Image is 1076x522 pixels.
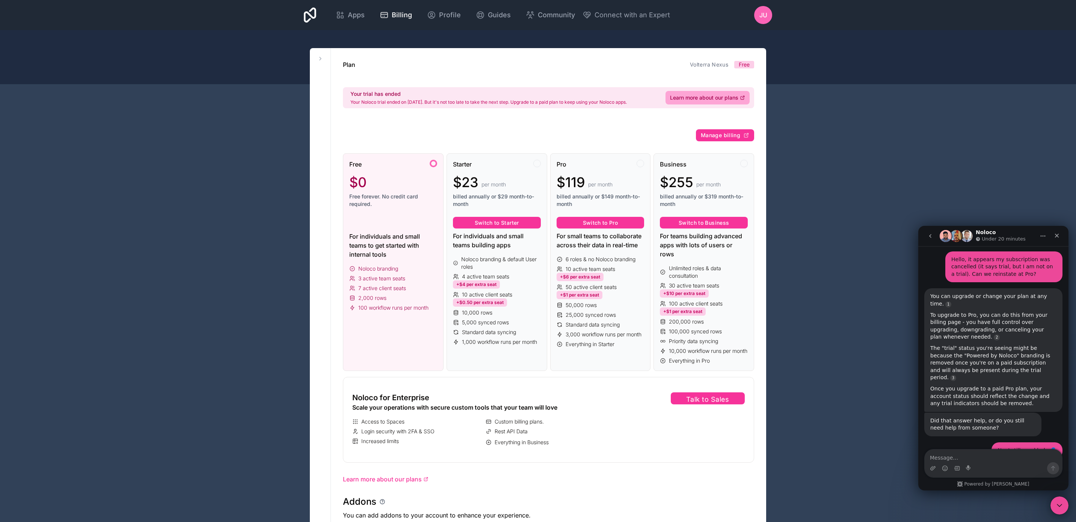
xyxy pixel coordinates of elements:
span: $23 [453,175,478,190]
span: per month [588,181,613,188]
h1: Plan [343,60,355,69]
span: Pro [557,160,566,169]
button: Manage billing [696,129,754,141]
span: Noloco branding [358,265,398,272]
span: 10,000 workflow runs per month [669,347,747,355]
span: 3 active team seats [358,275,405,282]
iframe: Intercom live chat [918,226,1068,490]
span: billed annually or $319 month-to-month [660,193,748,208]
span: Everything in Pro [669,357,710,365]
span: JU [759,11,767,20]
span: Rest API Data [495,428,528,435]
span: Learn more about our plans [670,94,738,101]
div: +$1 per extra seat [660,307,706,316]
span: 100,000 synced rows [669,328,722,335]
span: 10 active client seats [462,291,512,298]
span: Increased limits [361,437,399,445]
span: Free [349,160,362,169]
span: Profile [439,10,461,20]
span: 10,000 rows [462,309,492,316]
a: Guides [470,7,517,23]
div: For small teams to collaborate across their data in real-time [557,231,644,250]
span: Starter [453,160,472,169]
span: $119 [557,175,585,190]
span: Manage billing [701,132,740,139]
span: Learn more about our plans [343,475,422,484]
span: 30 active team seats [669,282,719,289]
div: +$6 per extra seat [557,273,604,281]
span: billed annually or $29 month-to-month [453,193,541,208]
a: Profile [421,7,467,23]
span: 25,000 synced rows [566,311,616,319]
span: $255 [660,175,693,190]
div: +$0.50 per extra seat [453,298,507,307]
span: Unlimited roles & data consultation [669,265,748,280]
span: Business [660,160,687,169]
span: Billing [392,10,412,20]
span: 3,000 workflow runs per month [566,331,641,338]
span: Custom billing plans. [495,418,544,425]
span: per month [696,181,721,188]
a: Apps [330,7,371,23]
span: Free [739,61,750,68]
p: You can add addons to your account to enhance your experience. [343,511,754,520]
span: Free forever. No credit card required. [349,193,437,208]
h1: Addons [343,496,376,508]
span: 1,000 workflow runs per month [462,338,537,346]
span: Standard data syncing [462,328,516,336]
span: Apps [348,10,365,20]
a: Community [520,7,581,23]
span: Connect with an Expert [595,10,670,20]
span: Everything in Business [495,439,549,446]
iframe: Intercom live chat [1050,496,1068,514]
span: Community [538,10,575,20]
span: Guides [488,10,511,20]
span: 6 roles & no Noloco branding [566,256,635,263]
span: billed annually or $149 month-to-month [557,193,644,208]
span: 7 active client seats [358,284,406,292]
div: +$10 per extra seat [660,289,709,298]
span: 200,000 rows [669,318,704,325]
span: Noloco branding & default User roles [461,256,540,271]
span: 2,000 rows [358,294,386,302]
span: Standard data syncing [566,321,620,328]
a: Learn more about our plans [666,91,750,104]
a: Learn more about our plans [343,475,754,484]
div: For teams building advanced apps with lots of users or rows [660,231,748,259]
span: Everything in Starter [566,340,614,348]
div: +$4 per extra seat [453,280,500,289]
span: 50,000 rows [566,301,597,309]
div: For individuals and small teams building apps [453,231,541,250]
span: Priority data syncing [669,337,718,345]
h2: Your trial has ended [350,90,627,98]
a: Billing [374,7,418,23]
div: Scale your operations with secure custom tools that your team will love [352,403,616,412]
button: Talk to Sales [671,392,745,404]
span: 100 workflow runs per month [358,304,429,312]
button: Connect with an Expert [583,10,670,20]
